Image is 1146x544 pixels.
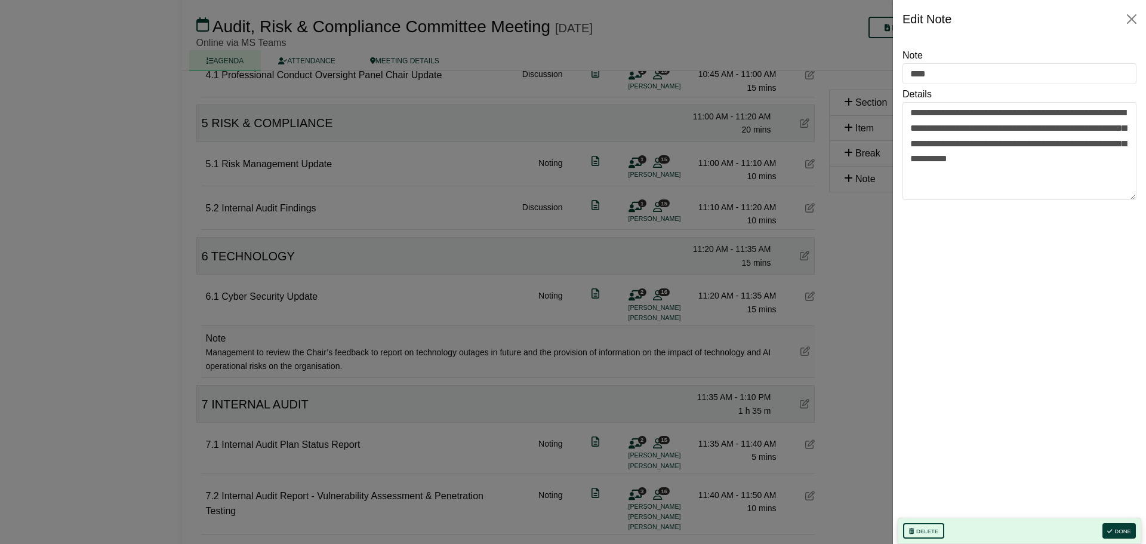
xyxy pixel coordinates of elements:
button: Close [1122,10,1141,29]
label: Details [902,87,932,102]
button: Delete [903,523,944,539]
div: Edit Note [902,10,951,29]
button: Done [1102,523,1136,539]
label: Note [902,48,923,63]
